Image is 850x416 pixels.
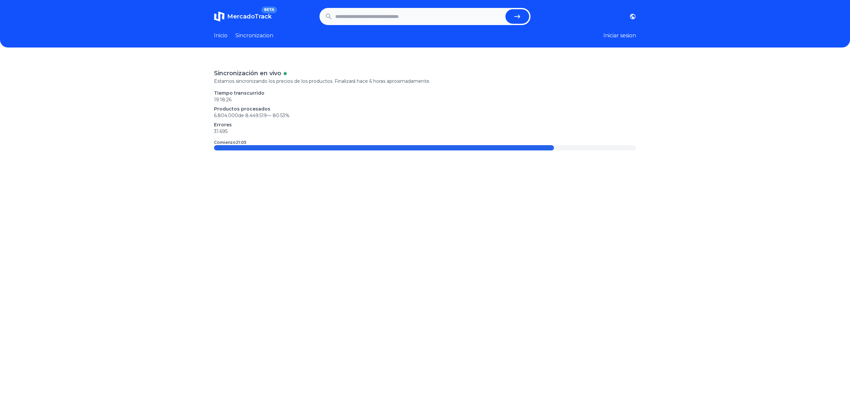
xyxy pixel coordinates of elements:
p: Productos procesados [214,106,636,112]
p: 6.804.000 de 8.449.519 — [214,112,636,119]
span: MercadoTrack [227,13,272,20]
span: BETA [261,7,277,13]
a: Sincronizacion [235,32,273,40]
p: Errores [214,121,636,128]
time: 21:05 [236,140,246,145]
p: Estamos sincronizando los precios de los productos. Finalizará hace 6 horas aproximadamente. [214,78,636,84]
p: Sincronización en vivo [214,69,281,78]
time: 19:18:26 [214,97,231,103]
button: Iniciar sesion [603,32,636,40]
span: 80.53 % [273,112,289,118]
a: Inicio [214,32,228,40]
a: MercadoTrackBETA [214,11,272,22]
p: Tiempo transcurrido [214,90,636,96]
p: Comienzo [214,140,246,145]
img: MercadoTrack [214,11,225,22]
p: 31.695 [214,128,636,135]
